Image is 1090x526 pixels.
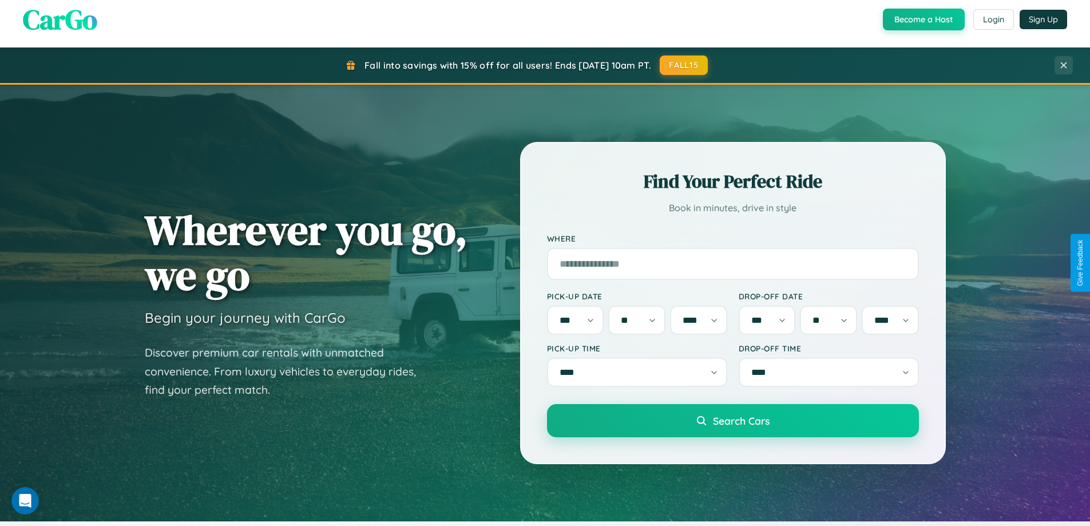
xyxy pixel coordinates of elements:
button: Search Cars [547,404,919,437]
label: Drop-off Time [739,343,919,353]
h3: Begin your journey with CarGo [145,309,346,326]
span: Search Cars [713,414,770,427]
button: Login [973,9,1014,30]
label: Drop-off Date [739,291,919,301]
button: Become a Host [883,9,965,30]
h1: Wherever you go, we go [145,207,467,298]
label: Pick-up Time [547,343,727,353]
span: CarGo [23,1,97,38]
div: Give Feedback [1076,240,1084,286]
button: Sign Up [1020,10,1067,29]
button: FALL15 [660,56,708,75]
p: Book in minutes, drive in style [547,200,919,216]
h2: Find Your Perfect Ride [547,169,919,194]
label: Where [547,234,919,243]
label: Pick-up Date [547,291,727,301]
iframe: Intercom live chat [11,487,39,515]
p: Discover premium car rentals with unmatched convenience. From luxury vehicles to everyday rides, ... [145,343,431,400]
span: Fall into savings with 15% off for all users! Ends [DATE] 10am PT. [364,60,651,71]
